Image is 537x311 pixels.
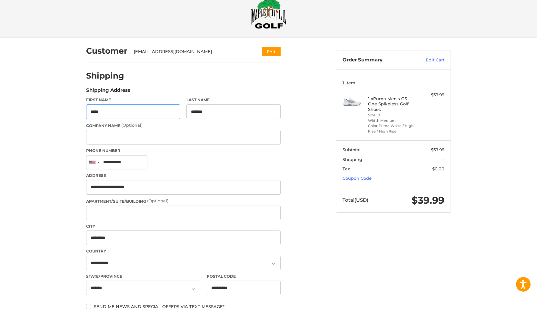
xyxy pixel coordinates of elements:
[419,92,444,98] div: $39.99
[343,80,444,85] h3: 1 Item
[432,166,444,171] span: $0.00
[368,118,417,123] li: Width Medium
[86,71,124,81] h2: Shipping
[86,46,127,56] h2: Customer
[368,123,417,134] li: Color Puma White / High Rise / High Rise
[412,194,444,206] span: $39.99
[86,148,281,154] label: Phone Number
[86,87,130,97] legend: Shipping Address
[412,57,444,63] a: Edit Cart
[134,48,250,55] div: [EMAIL_ADDRESS][DOMAIN_NAME]
[343,57,412,63] h3: Order Summary
[441,157,444,162] span: --
[86,97,180,103] label: First Name
[368,96,417,112] h4: 1 x Puma Men's GS-One Spikeless Golf Shoes
[343,166,350,171] span: Tax
[343,176,372,181] a: Coupon Code
[121,123,143,128] small: (Optional)
[86,223,281,229] label: City
[86,273,200,279] label: State/Province
[86,198,281,204] label: Apartment/Suite/Building
[262,47,281,56] button: Edit
[86,304,281,309] label: Send me news and special offers via text message*
[186,97,281,103] label: Last Name
[86,155,101,169] div: United States: +1
[147,198,168,203] small: (Optional)
[343,197,368,203] span: Total (USD)
[86,248,281,254] label: Country
[368,113,417,118] li: Size 10
[343,157,362,162] span: Shipping
[207,273,281,279] label: Postal Code
[431,147,444,152] span: $39.99
[86,173,281,178] label: Address
[343,147,361,152] span: Subtotal
[86,122,281,129] label: Company Name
